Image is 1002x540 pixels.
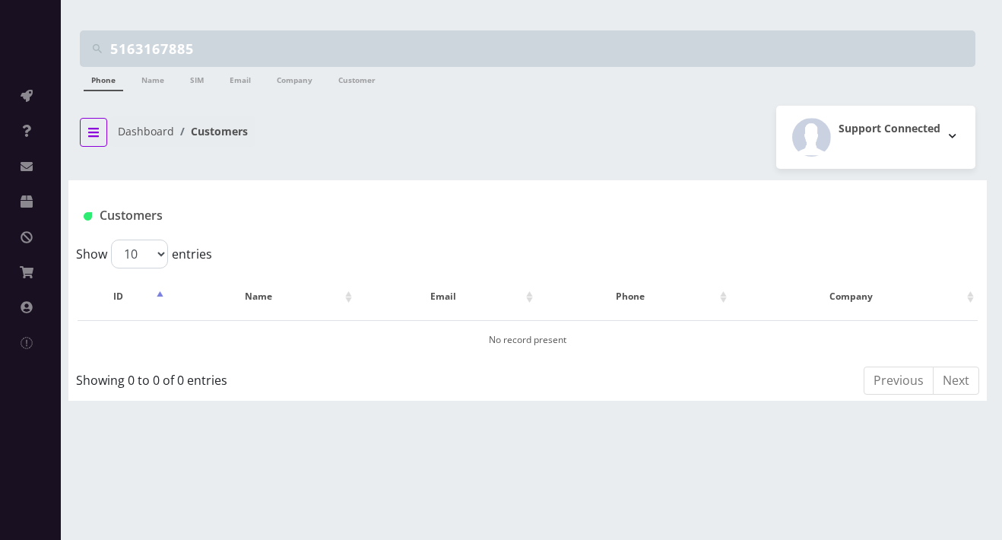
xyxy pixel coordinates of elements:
a: Dashboard [118,124,174,138]
input: Search Teltik [110,34,972,63]
a: Company [269,67,320,90]
label: Show entries [76,240,212,268]
th: Company: activate to sort column ascending [732,275,978,319]
a: SIM [182,67,211,90]
th: Phone: activate to sort column ascending [538,275,731,319]
h2: Support Connected [839,122,940,135]
select: Showentries [111,240,168,268]
li: Customers [174,123,248,139]
th: ID: activate to sort column descending [78,275,167,319]
nav: breadcrumb [80,116,516,159]
a: Phone [84,67,123,91]
button: Support Connected [776,106,975,169]
a: Previous [864,367,934,395]
a: Next [933,367,979,395]
th: Name: activate to sort column ascending [169,275,356,319]
a: Name [134,67,172,90]
h1: Customers [84,208,820,223]
th: Email: activate to sort column ascending [357,275,537,319]
a: Customer [331,67,383,90]
div: Showing 0 to 0 of 0 entries [76,365,441,389]
a: Email [222,67,258,90]
td: No record present [78,320,978,359]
